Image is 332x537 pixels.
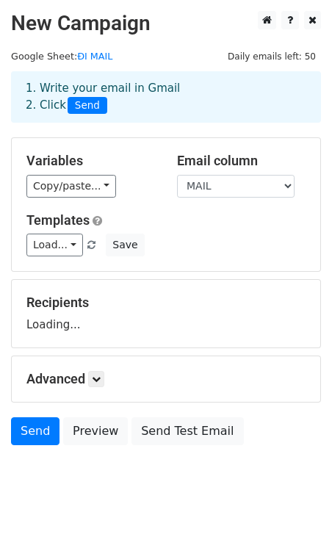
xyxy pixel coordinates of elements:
[77,51,112,62] a: ĐI MAIL
[11,51,112,62] small: Google Sheet:
[11,417,59,445] a: Send
[68,97,107,115] span: Send
[63,417,128,445] a: Preview
[15,80,317,114] div: 1. Write your email in Gmail 2. Click
[223,48,321,65] span: Daily emails left: 50
[26,295,306,311] h5: Recipients
[26,153,155,169] h5: Variables
[131,417,243,445] a: Send Test Email
[177,153,306,169] h5: Email column
[26,295,306,333] div: Loading...
[26,175,116,198] a: Copy/paste...
[26,234,83,256] a: Load...
[26,212,90,228] a: Templates
[106,234,144,256] button: Save
[11,11,321,36] h2: New Campaign
[223,51,321,62] a: Daily emails left: 50
[26,371,306,387] h5: Advanced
